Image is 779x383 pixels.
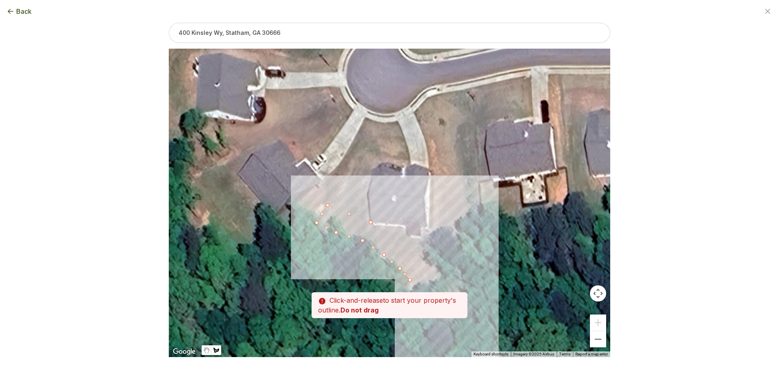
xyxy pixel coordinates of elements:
span: Imagery ©2025 Airbus [513,352,554,356]
span: Back [16,6,32,16]
button: Draw a shape [211,345,221,355]
span: Click-and-release [329,296,383,304]
button: Keyboard shortcuts [473,351,508,357]
a: Terms (opens in new tab) [559,352,570,356]
a: Report a map error [575,352,608,356]
strong: Do not drag [340,306,379,314]
button: Zoom out [590,331,606,347]
img: Google [171,347,198,357]
a: Open this area in Google Maps (opens a new window) [171,347,198,357]
input: 400 Kinsley Wy, Statham, GA 30666 [169,23,610,43]
button: Zoom in [590,315,606,331]
p: to start your property's outline. [312,292,467,318]
button: Stop drawing [202,345,211,355]
button: Back [6,6,32,16]
button: Map camera controls [590,285,606,302]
